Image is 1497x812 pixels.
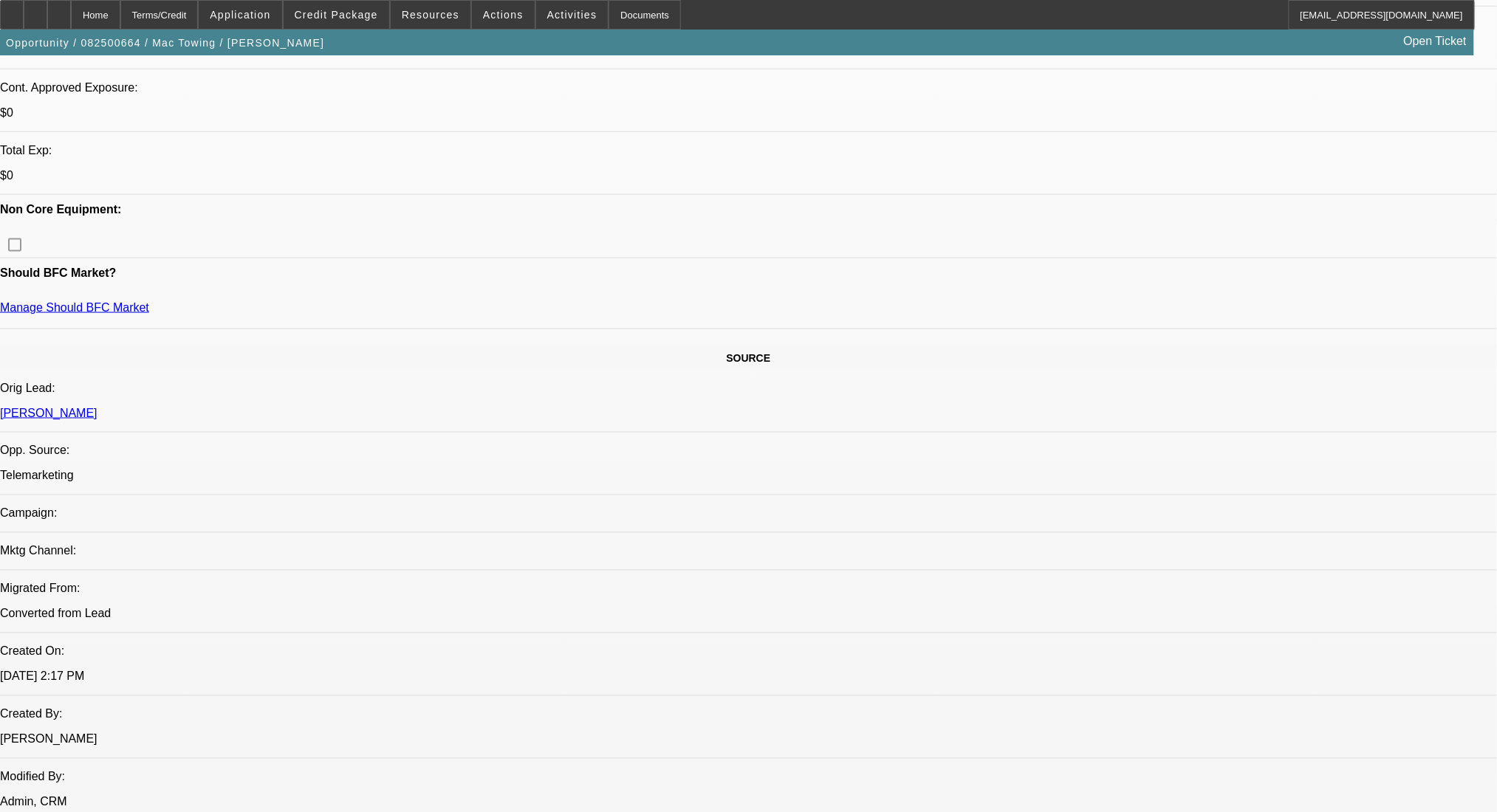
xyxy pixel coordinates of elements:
[402,9,459,21] span: Resources
[284,1,389,29] button: Credit Package
[547,9,597,21] span: Activities
[391,1,470,29] button: Resources
[536,1,609,29] button: Activities
[295,9,378,21] span: Credit Package
[210,9,270,21] span: Application
[1398,29,1473,54] a: Open Ticket
[483,9,524,21] span: Actions
[472,1,535,29] button: Actions
[6,37,324,49] span: Opportunity / 082500664 / Mac Towing / [PERSON_NAME]
[199,1,281,29] button: Application
[727,352,771,364] span: SOURCE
